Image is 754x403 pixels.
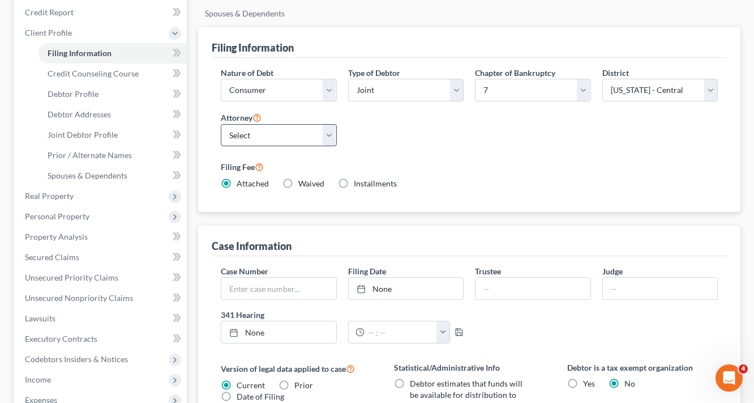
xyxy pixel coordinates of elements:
div: Filing Information [212,41,294,54]
span: Lawsuits [25,313,55,323]
iframe: Intercom live chat [716,364,743,392]
span: Spouses & Dependents [48,171,127,180]
span: Prior [294,380,313,390]
span: Unsecured Priority Claims [25,273,118,282]
a: Prior / Alternate Names [38,145,187,166]
label: Version of legal data applied to case [221,362,371,375]
div: Case Information [212,239,292,253]
a: Credit Report [16,2,187,23]
a: Unsecured Nonpriority Claims [16,288,187,308]
label: Statistical/Administrative Info [394,362,545,374]
label: Attorney [221,111,262,124]
a: Filing Information [38,43,187,63]
label: Trustee [475,265,501,277]
label: 341 Hearing [215,309,469,321]
a: Credit Counseling Course [38,63,187,84]
label: Judge [602,265,623,277]
a: Executory Contracts [16,329,187,349]
span: Real Property [25,191,74,201]
span: Joint Debtor Profile [48,130,118,139]
input: -- [603,278,718,299]
input: -- [475,278,590,299]
span: Filing Information [48,48,112,58]
label: Case Number [221,265,268,277]
a: Property Analysis [16,227,187,247]
span: Codebtors Insiders & Notices [25,354,128,364]
a: Debtor Profile [38,84,187,104]
a: Secured Claims [16,247,187,268]
span: Attached [237,179,269,188]
label: Nature of Debt [221,67,273,79]
span: Unsecured Nonpriority Claims [25,293,133,303]
span: Yes [583,379,595,388]
label: District [602,67,629,79]
span: Client Profile [25,28,72,37]
a: Spouses & Dependents [38,166,187,186]
span: Executory Contracts [25,334,97,343]
a: Lawsuits [16,308,187,329]
span: Waived [298,179,324,188]
a: Joint Debtor Profile [38,125,187,145]
span: Current [237,380,265,390]
input: -- : -- [365,321,437,343]
span: Property Analysis [25,232,88,241]
label: Chapter of Bankruptcy [475,67,555,79]
span: Credit Report [25,7,74,17]
a: None [349,278,464,299]
span: Credit Counseling Course [48,69,139,78]
input: Enter case number... [221,278,336,299]
span: Date of Filing [237,392,284,401]
span: Debtor Profile [48,89,98,99]
span: Installments [354,179,397,188]
a: None [221,321,336,343]
a: Unsecured Priority Claims [16,268,187,288]
span: Personal Property [25,211,89,221]
label: Debtor is a tax exempt organization [567,362,718,374]
span: 4 [739,364,748,374]
span: No [624,379,635,388]
span: Income [25,375,51,384]
label: Filing Fee [221,160,718,173]
span: Prior / Alternate Names [48,150,132,160]
label: Type of Debtor [348,67,400,79]
label: Filing Date [348,265,386,277]
a: Debtor Addresses [38,104,187,125]
span: Debtor Addresses [48,109,111,119]
span: Secured Claims [25,252,79,262]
